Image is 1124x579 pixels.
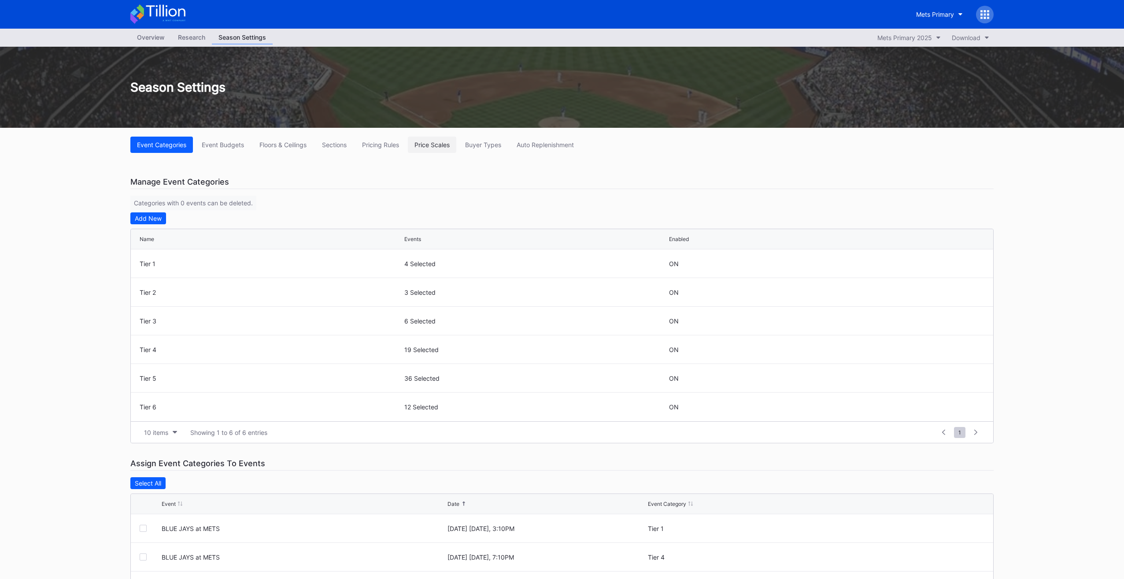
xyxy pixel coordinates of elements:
[404,403,667,411] div: 12 Selected
[447,553,646,561] div: [DATE] [DATE], 7:10PM
[130,137,193,153] button: Event Categories
[669,260,679,267] div: ON
[669,375,679,382] div: ON
[140,403,402,411] div: Tier 6
[669,317,679,325] div: ON
[947,32,994,44] button: Download
[517,141,574,148] div: Auto Replenishment
[404,289,667,296] div: 3 Selected
[140,289,402,296] div: Tier 2
[130,212,166,224] button: Add New
[404,375,667,382] div: 36 Selected
[190,429,267,436] div: Showing 1 to 6 of 6 entries
[135,479,161,487] div: Select All
[162,525,445,532] div: BLUE JAYS at METS
[135,215,162,222] div: Add New
[140,346,402,353] div: Tier 4
[140,236,154,242] div: Name
[212,31,273,45] a: Season Settings
[137,141,186,148] div: Event Categories
[873,32,945,44] button: Mets Primary 2025
[404,260,667,267] div: 4 Selected
[404,317,667,325] div: 6 Selected
[253,137,313,153] button: Floors & Ceilings
[910,6,969,22] button: Mets Primary
[447,501,459,507] div: Date
[171,31,212,45] a: Research
[447,525,646,532] div: [DATE] [DATE], 3:10PM
[916,11,954,18] div: Mets Primary
[130,175,994,189] div: Manage Event Categories
[195,137,251,153] button: Event Budgets
[404,346,667,353] div: 19 Selected
[130,196,256,210] div: Categories with 0 events can be deleted.
[648,501,686,507] div: Event Category
[162,501,176,507] div: Event
[952,34,980,41] div: Download
[648,525,932,532] div: Tier 1
[259,141,307,148] div: Floors & Ceilings
[669,236,689,242] div: Enabled
[130,457,994,471] div: Assign Event Categories To Events
[140,317,402,325] div: Tier 3
[458,137,508,153] button: Buyer Types
[414,141,450,148] div: Price Scales
[140,427,181,438] button: 10 items
[144,429,168,436] div: 10 items
[362,141,399,148] div: Pricing Rules
[648,553,932,561] div: Tier 4
[315,137,353,153] button: Sections
[954,427,965,438] span: 1
[130,477,166,489] button: Select All
[408,137,456,153] button: Price Scales
[404,236,421,242] div: Events
[669,346,679,353] div: ON
[355,137,406,153] button: Pricing Rules
[510,137,580,153] button: Auto Replenishment
[202,141,244,148] div: Event Budgets
[669,403,679,411] div: ON
[465,141,501,148] div: Buyer Types
[669,289,679,296] div: ON
[877,34,932,41] div: Mets Primary 2025
[130,31,171,45] a: Overview
[140,260,402,267] div: Tier 1
[322,141,347,148] div: Sections
[162,553,445,561] div: BLUE JAYS at METS
[140,375,402,382] div: Tier 5
[122,80,1002,95] div: Season Settings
